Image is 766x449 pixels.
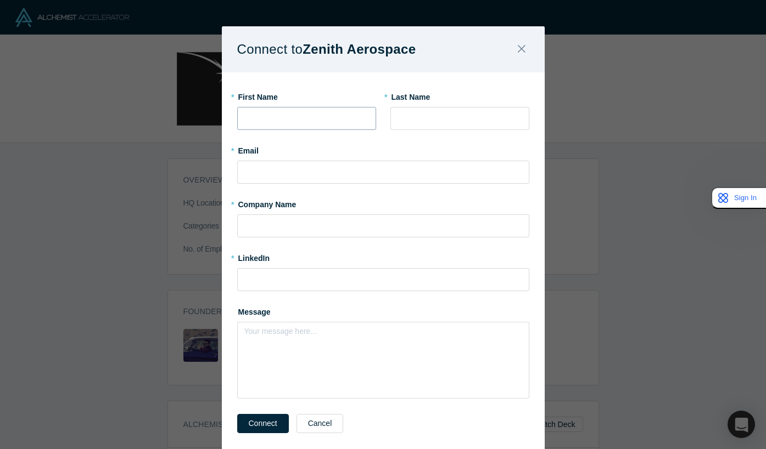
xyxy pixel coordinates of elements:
button: Cancel [297,414,344,433]
button: Connect [237,414,289,433]
div: rdw-editor [245,326,522,344]
button: Close [510,38,533,61]
label: Message [237,303,529,318]
label: Email [237,141,529,157]
label: First Name [237,88,376,103]
div: rdw-wrapper [237,322,529,399]
label: Last Name [390,88,529,103]
label: Company Name [237,195,529,211]
label: LinkedIn [237,249,270,264]
b: Zenith Aerospace [303,42,416,56]
h1: Connect to [237,38,435,61]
